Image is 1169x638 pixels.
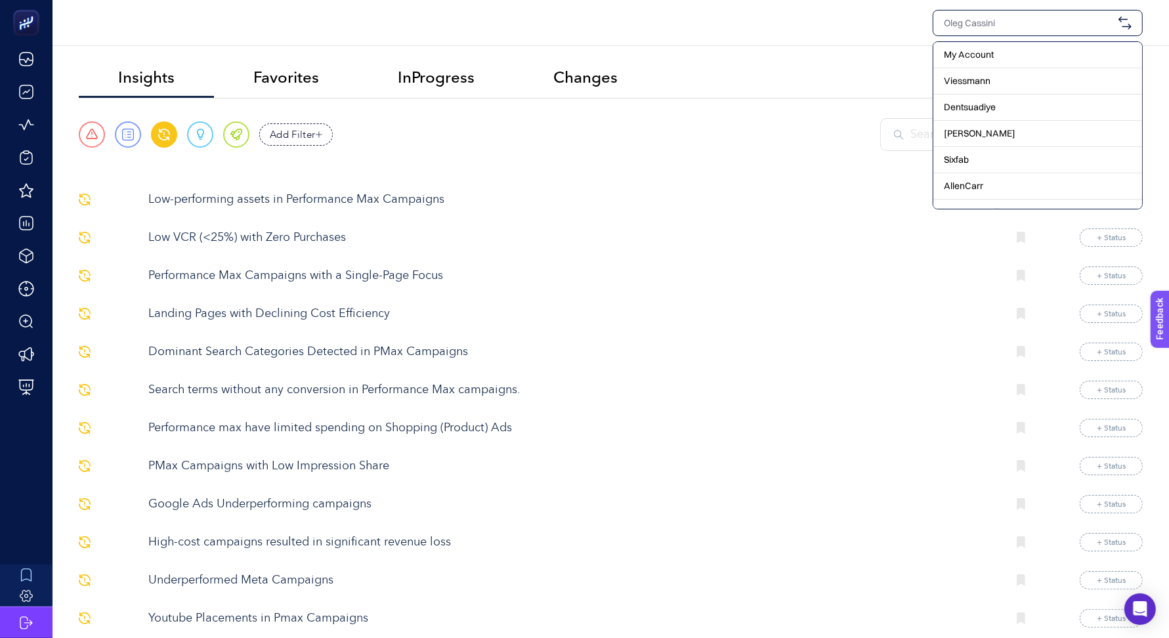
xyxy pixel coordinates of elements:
[944,48,994,61] span: My Account
[79,536,91,548] img: svg%3e
[1017,346,1026,358] img: Bookmark icon
[8,4,50,14] span: Feedback
[1080,266,1143,285] button: + Status
[79,194,91,205] img: svg%3e
[79,308,91,320] img: svg%3e
[79,270,91,282] img: svg%3e
[1017,384,1026,396] img: Bookmark icon
[316,131,322,138] img: add filter
[944,16,1113,30] input: Oleg Cassini
[148,457,997,475] p: PMax Campaigns with Low Impression Share
[270,127,316,142] span: Add Filter
[148,343,997,361] p: Dominant Search Categories Detected in PMax Campaigns
[944,153,969,166] span: Sixfab
[148,229,997,247] p: Low VCR (<25%) with Zero Purchases
[1080,533,1143,551] button: + Status
[79,422,91,434] img: svg%3e
[79,612,91,624] img: svg%3e
[1080,609,1143,627] button: + Status
[148,572,997,589] p: Underperformed Meta Campaigns
[944,179,983,192] span: AllenCarr
[79,384,91,396] img: svg%3e
[1080,343,1143,361] button: + Status
[148,305,997,323] p: Landing Pages with Declining Cost Efficiency
[1017,574,1026,586] img: Bookmark icon
[1080,571,1143,589] button: + Status
[79,498,91,510] img: svg%3e
[944,74,990,87] span: Viessmann
[79,232,91,244] img: svg%3e
[148,191,997,209] p: Low-performing assets in Performance Max Campaigns
[148,534,997,551] p: High-cost campaigns resulted in significant revenue loss
[1017,270,1026,282] img: Bookmark icon
[148,267,997,285] p: Performance Max Campaigns with a Single-Page Focus
[1017,422,1026,434] img: Bookmark icon
[398,68,475,87] span: InProgress
[148,419,997,437] p: Performance max have limited spending on Shopping (Product) Ads
[1080,381,1143,399] button: + Status
[1080,457,1143,475] button: + Status
[79,346,91,358] img: svg%3e
[1080,495,1143,513] button: + Status
[1017,612,1026,624] img: Bookmark icon
[1080,419,1143,437] button: + Status
[553,68,618,87] span: Changes
[148,381,997,399] p: Search terms without any conversion in Performance Max campaigns.
[148,496,997,513] p: Google Ads Underperforming campaigns
[253,68,319,87] span: Favorites
[118,68,175,87] span: Insights
[1017,308,1026,320] img: Bookmark icon
[1017,536,1026,548] img: Bookmark icon
[944,127,1015,140] span: [PERSON_NAME]
[79,574,91,586] img: svg%3e
[1124,593,1156,625] div: Open Intercom Messenger
[1080,228,1143,247] button: + Status
[1080,305,1143,323] button: + Status
[1118,16,1132,30] img: svg%3e
[944,100,996,114] span: Dentsuadiye
[1017,498,1026,510] img: Bookmark icon
[944,205,1009,219] span: At Origin Coffee
[148,610,997,627] p: Youtube Placements in Pmax Campaigns
[1017,460,1026,472] img: Bookmark icon
[1017,232,1026,244] img: Bookmark icon
[910,126,1129,144] input: Search Insight
[79,460,91,472] img: svg%3e
[894,130,904,140] img: Search Insight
